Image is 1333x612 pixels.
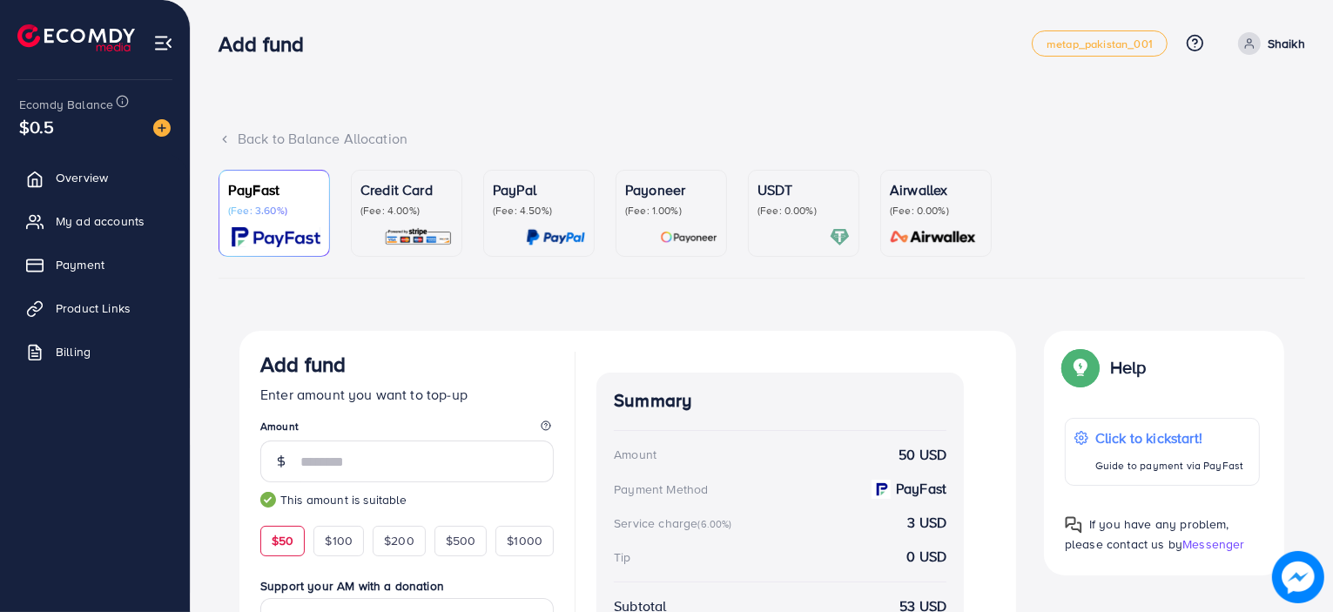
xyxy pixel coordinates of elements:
[153,33,173,53] img: menu
[56,256,104,273] span: Payment
[56,299,131,317] span: Product Links
[757,204,850,218] p: (Fee: 0.00%)
[614,446,656,463] div: Amount
[17,24,135,51] img: logo
[1065,515,1229,553] span: If you have any problem, please contact us by
[697,517,731,531] small: (6.00%)
[507,532,542,549] span: $1000
[526,227,585,247] img: card
[907,513,946,533] strong: 3 USD
[260,491,554,508] small: This amount is suitable
[228,179,320,200] p: PayFast
[614,481,708,498] div: Payment Method
[13,291,177,326] a: Product Links
[493,179,585,200] p: PayPal
[228,204,320,218] p: (Fee: 3.60%)
[360,179,453,200] p: Credit Card
[1032,30,1168,57] a: metap_pakistan_001
[260,384,554,405] p: Enter amount you want to top-up
[19,96,113,113] span: Ecomdy Balance
[872,480,891,499] img: payment
[13,204,177,239] a: My ad accounts
[56,169,108,186] span: Overview
[219,129,1305,149] div: Back to Balance Allocation
[660,227,717,247] img: card
[614,548,630,566] div: Tip
[1047,38,1153,50] span: metap_pakistan_001
[260,352,346,377] h3: Add fund
[890,204,982,218] p: (Fee: 0.00%)
[614,514,737,532] div: Service charge
[896,479,946,499] strong: PayFast
[56,343,91,360] span: Billing
[1110,357,1147,378] p: Help
[272,532,293,549] span: $50
[13,334,177,369] a: Billing
[384,227,453,247] img: card
[1272,551,1324,603] img: image
[757,179,850,200] p: USDT
[384,532,414,549] span: $200
[325,532,353,549] span: $100
[1095,455,1243,476] p: Guide to payment via PayFast
[1268,33,1305,54] p: Shaikh
[260,492,276,508] img: guide
[219,31,318,57] h3: Add fund
[19,114,55,139] span: $0.5
[890,179,982,200] p: Airwallex
[56,212,145,230] span: My ad accounts
[13,160,177,195] a: Overview
[1182,535,1244,553] span: Messenger
[446,532,476,549] span: $500
[625,179,717,200] p: Payoneer
[1065,516,1082,534] img: Popup guide
[899,445,946,465] strong: 50 USD
[153,119,171,137] img: image
[830,227,850,247] img: card
[906,547,946,567] strong: 0 USD
[1095,427,1243,448] p: Click to kickstart!
[625,204,717,218] p: (Fee: 1.00%)
[614,390,946,412] h4: Summary
[360,204,453,218] p: (Fee: 4.00%)
[1231,32,1305,55] a: Shaikh
[885,227,982,247] img: card
[1065,352,1096,383] img: Popup guide
[13,247,177,282] a: Payment
[232,227,320,247] img: card
[493,204,585,218] p: (Fee: 4.50%)
[260,577,554,595] label: Support your AM with a donation
[260,419,554,441] legend: Amount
